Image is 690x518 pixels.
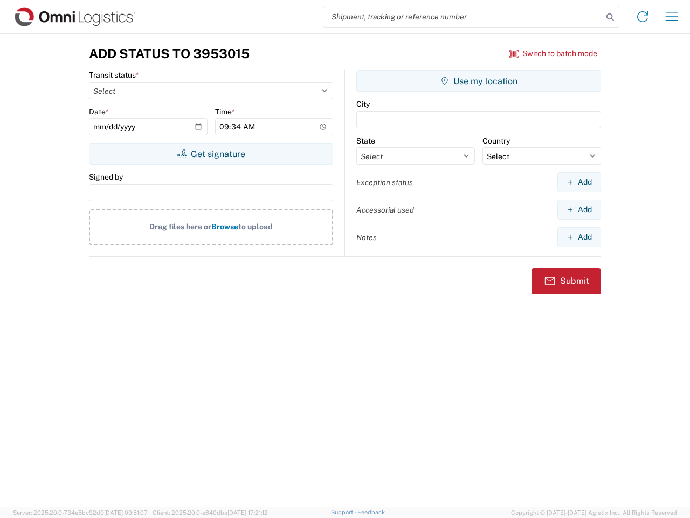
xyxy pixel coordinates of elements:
[331,509,358,515] a: Support
[13,509,148,516] span: Server: 2025.20.0-734e5bc92d9
[323,6,603,27] input: Shipment, tracking or reference number
[227,509,268,516] span: [DATE] 17:21:12
[211,222,238,231] span: Browse
[215,107,235,117] label: Time
[557,227,601,247] button: Add
[238,222,273,231] span: to upload
[89,107,109,117] label: Date
[557,172,601,192] button: Add
[356,178,413,187] label: Exception status
[89,143,333,165] button: Get signature
[482,136,510,146] label: Country
[153,509,268,516] span: Client: 2025.20.0-e640dba
[357,509,385,515] a: Feedback
[149,222,211,231] span: Drag files here or
[356,233,377,242] label: Notes
[356,136,375,146] label: State
[89,70,139,80] label: Transit status
[89,172,123,182] label: Signed by
[356,205,414,215] label: Accessorial used
[557,200,601,220] button: Add
[511,508,677,517] span: Copyright © [DATE]-[DATE] Agistix Inc., All Rights Reserved
[532,268,601,294] button: Submit
[89,46,250,62] h3: Add Status to 3953015
[509,45,597,63] button: Switch to batch mode
[356,70,601,92] button: Use my location
[356,99,370,109] label: City
[104,509,148,516] span: [DATE] 09:51:07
